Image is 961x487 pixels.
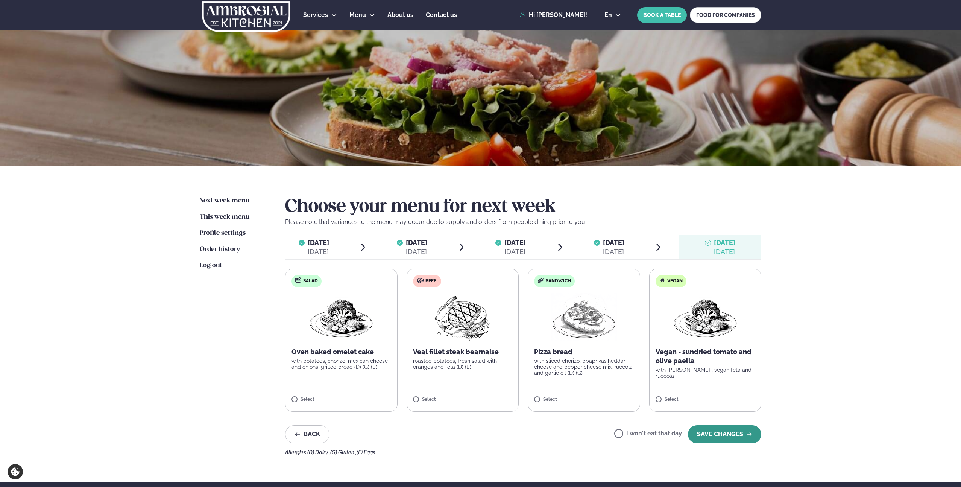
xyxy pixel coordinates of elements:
span: en [604,12,612,18]
a: Cookie settings [8,464,23,479]
p: Veal fillet steak bearnaise [413,347,513,356]
img: Beef-Meat.png [429,293,496,341]
span: Salad [303,278,318,284]
div: [DATE] [504,247,526,256]
a: Services [303,11,328,20]
div: [DATE] [406,247,427,256]
span: Vegan [667,278,683,284]
span: Sandwich [546,278,571,284]
p: with [PERSON_NAME] , vegan feta and ruccola [656,367,755,379]
a: Contact us [426,11,457,20]
p: roasted potatoes, fresh salad with oranges and feta (D) (E) [413,358,513,370]
span: Beef [425,278,436,284]
span: Profile settings [200,230,246,236]
span: Contact us [426,11,457,18]
a: Profile settings [200,229,246,238]
div: [DATE] [714,247,735,256]
span: About us [387,11,413,18]
button: Back [285,425,329,443]
a: Next week menu [200,196,249,205]
img: beef.svg [417,277,424,283]
span: (D) Dairy , [307,449,330,455]
img: Vegan.png [308,293,374,341]
span: This week menu [200,214,249,220]
a: Order history [200,245,240,254]
span: (E) Eggs [357,449,375,455]
span: (G) Gluten , [330,449,357,455]
img: Pizza-Bread.png [551,293,617,341]
a: Menu [349,11,366,20]
img: logo [201,1,291,32]
a: Log out [200,261,222,270]
button: SAVE CHANGES [688,425,761,443]
div: Allergies: [285,449,761,455]
span: [DATE] [504,239,526,247]
span: Next week menu [200,198,249,204]
p: Please note that variances to the menu may occur due to supply and orders from people dining prio... [285,218,761,227]
span: Services [303,11,328,18]
span: Order history [200,246,240,253]
p: Oven baked omelet cake [291,347,391,356]
p: Pizza bread [534,347,634,356]
img: Vegan.svg [659,277,665,283]
span: [DATE] [308,239,329,247]
a: This week menu [200,213,249,222]
div: [DATE] [603,247,624,256]
img: sandwich-new-16px.svg [538,278,544,283]
span: Log out [200,262,222,269]
div: [DATE] [308,247,329,256]
span: [DATE] [603,239,624,247]
a: About us [387,11,413,20]
a: Hi [PERSON_NAME]! [520,12,587,18]
p: with sliced chorizo, ppaprikas,heddar cheese and pepper cheese mix, ruccola and garlic oil (D) (G) [534,358,634,376]
button: BOOK A TABLE [637,7,687,23]
p: Vegan - sundried tomato and olive paella [656,347,755,365]
h2: Choose your menu for next week [285,196,761,218]
a: FOOD FOR COMPANIES [690,7,761,23]
span: [DATE] [406,239,427,247]
p: with potatoes, chorizo, mexican cheese and onions, grilled bread (D) (G) (E) [291,358,391,370]
button: en [598,12,627,18]
span: [DATE] [714,239,735,247]
img: Vegan.png [672,293,738,341]
img: salad.svg [295,277,301,283]
span: Menu [349,11,366,18]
